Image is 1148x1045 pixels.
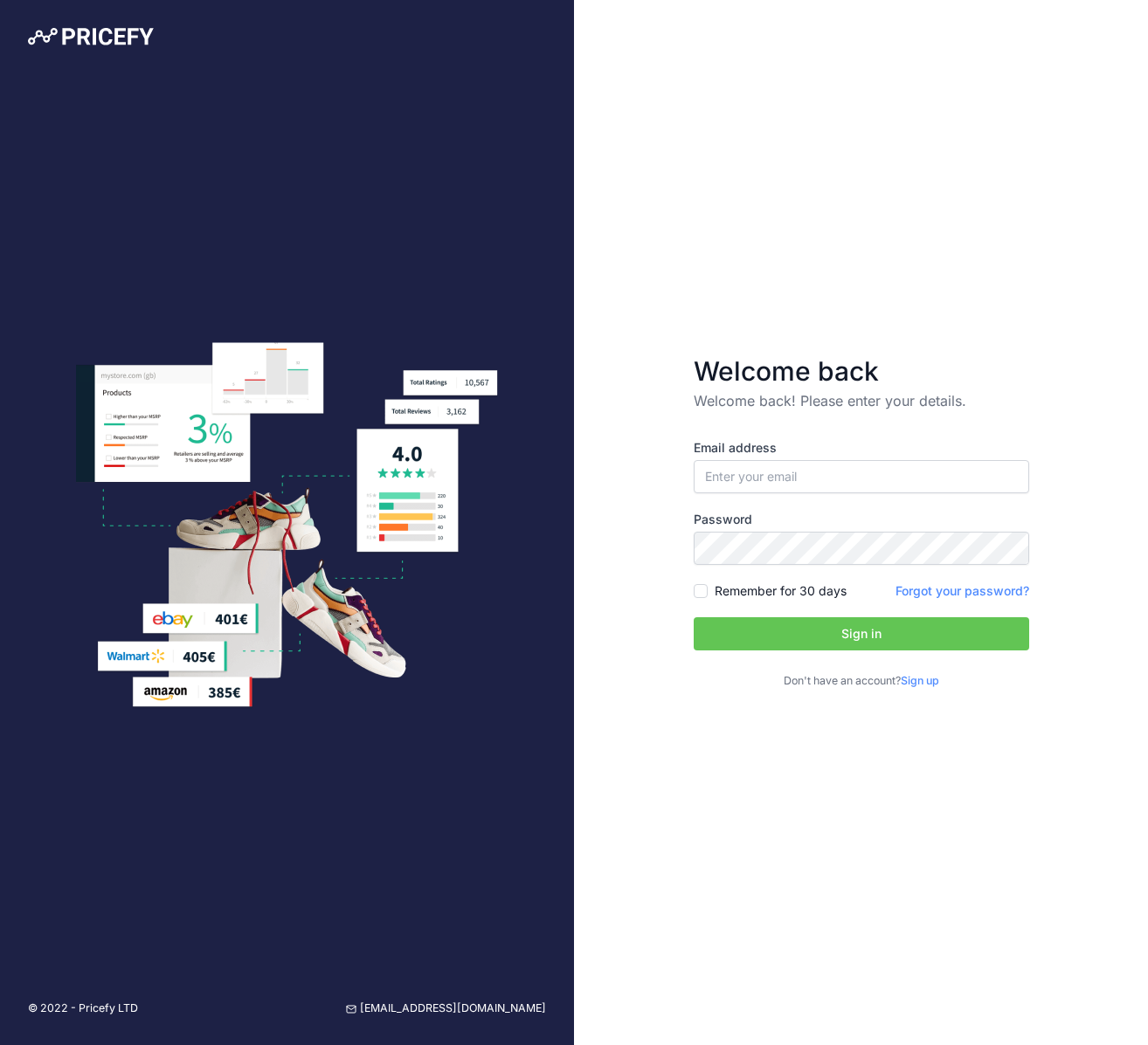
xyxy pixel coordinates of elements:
[694,390,1029,411] p: Welcome back! Please enter your details.
[715,582,847,600] label: Remember for 30 days
[694,617,1029,650] button: Sign in
[694,673,1029,690] p: Don't have an account?
[694,460,1029,493] input: Enter your email
[346,1000,546,1017] a: [EMAIL_ADDRESS][DOMAIN_NAME]
[28,1000,138,1017] p: © 2022 - Pricefy LTD
[694,355,1029,387] h3: Welcome back
[694,439,1029,457] label: Email address
[694,511,1029,528] label: Password
[28,28,154,45] img: Pricefy
[901,674,939,687] a: Sign up
[896,583,1029,598] a: Forgot your password?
